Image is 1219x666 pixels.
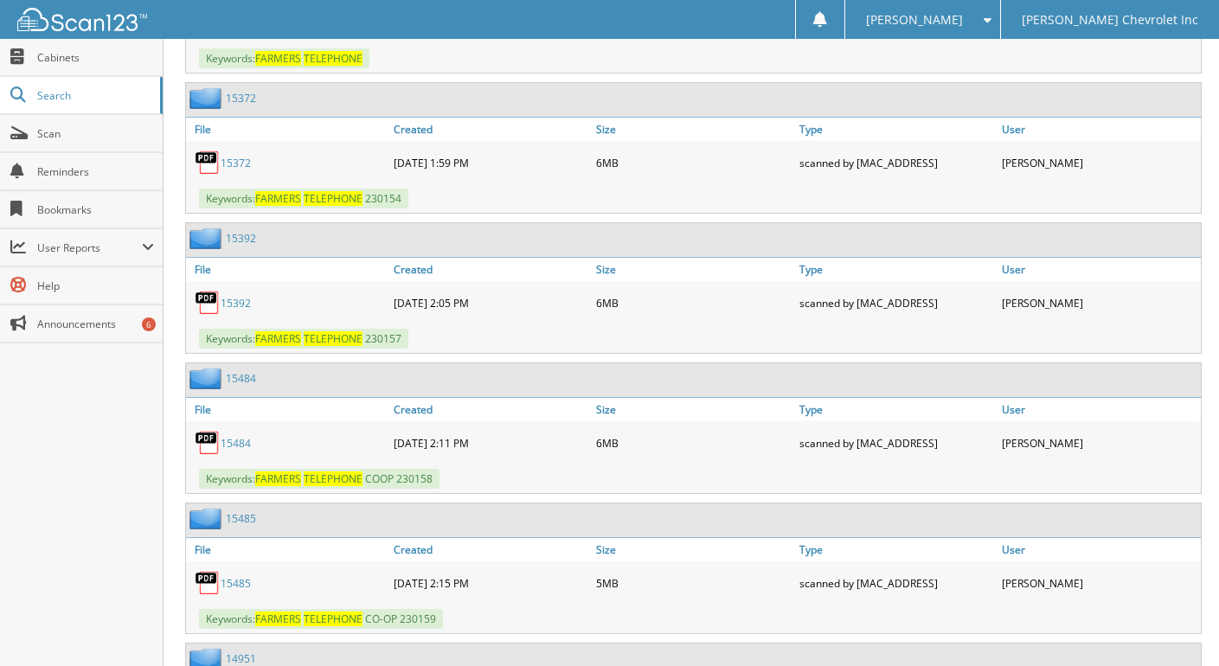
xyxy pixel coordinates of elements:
div: scanned by [MAC_ADDRESS] [795,285,998,320]
span: Keywords: 2 3 0 1 5 7 [199,329,408,349]
span: T E L E P H O N E [304,612,362,626]
span: Scan [37,126,154,141]
div: [PERSON_NAME] [998,566,1201,600]
div: [PERSON_NAME] [998,426,1201,460]
div: scanned by [MAC_ADDRESS] [795,426,998,460]
a: Size [592,538,795,561]
span: F A R M E R S [255,51,301,66]
span: F A R M E R S [255,331,301,346]
a: File [186,258,389,281]
div: scanned by [MAC_ADDRESS] [795,566,998,600]
img: folder2.png [189,508,226,529]
a: User [998,118,1201,141]
div: [PERSON_NAME] [998,285,1201,320]
a: Size [592,258,795,281]
div: [DATE] 1:59 PM [389,145,593,180]
a: 15392 [221,296,251,311]
a: File [186,538,389,561]
span: T E L E P H O N E [304,191,362,206]
a: User [998,538,1201,561]
a: 15392 [226,231,256,246]
img: scan123-logo-white.svg [17,8,147,31]
div: 6MB [592,145,795,180]
span: Cabinets [37,50,154,65]
img: PDF.png [195,430,221,456]
span: [PERSON_NAME] Chevrolet Inc [1022,15,1198,25]
span: F A R M E R S [255,471,301,486]
span: Keywords: C O O P 2 3 0 1 5 8 [199,469,439,489]
a: 15485 [226,511,256,526]
span: Bookmarks [37,202,154,217]
a: User [998,398,1201,421]
img: PDF.png [195,570,221,596]
div: 6MB [592,285,795,320]
a: Type [795,118,998,141]
a: 15485 [221,576,251,591]
a: 14951 [226,651,256,666]
img: folder2.png [189,227,226,249]
div: [PERSON_NAME] [998,145,1201,180]
iframe: Chat Widget [1132,583,1219,666]
span: T E L E P H O N E [304,51,362,66]
span: F A R M E R S [255,612,301,626]
div: scanned by [MAC_ADDRESS] [795,145,998,180]
img: folder2.png [189,87,226,109]
a: Created [389,118,593,141]
div: [DATE] 2:11 PM [389,426,593,460]
a: Created [389,538,593,561]
a: Created [389,258,593,281]
a: Type [795,538,998,561]
span: F A R M E R S [255,191,301,206]
a: Type [795,258,998,281]
img: folder2.png [189,368,226,389]
span: Announcements [37,317,154,331]
div: 6 [142,317,156,331]
span: Help [37,279,154,293]
div: 5MB [592,566,795,600]
span: [PERSON_NAME] [866,15,963,25]
a: Type [795,398,998,421]
a: 15372 [221,156,251,170]
span: T E L E P H O N E [304,471,362,486]
span: Keywords: [199,48,369,68]
a: File [186,118,389,141]
div: 6MB [592,426,795,460]
a: Size [592,398,795,421]
span: Reminders [37,164,154,179]
a: 15484 [221,436,251,451]
a: 15484 [226,371,256,386]
span: User Reports [37,240,142,255]
a: Created [389,398,593,421]
span: Keywords: 2 3 0 1 5 4 [199,189,408,208]
div: [DATE] 2:15 PM [389,566,593,600]
span: Keywords: C O - O P 2 3 0 1 5 9 [199,609,443,629]
span: T E L E P H O N E [304,331,362,346]
a: File [186,398,389,421]
img: PDF.png [195,290,221,316]
a: User [998,258,1201,281]
a: 15372 [226,91,256,106]
img: PDF.png [195,150,221,176]
span: Search [37,88,151,103]
div: [DATE] 2:05 PM [389,285,593,320]
a: Size [592,118,795,141]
